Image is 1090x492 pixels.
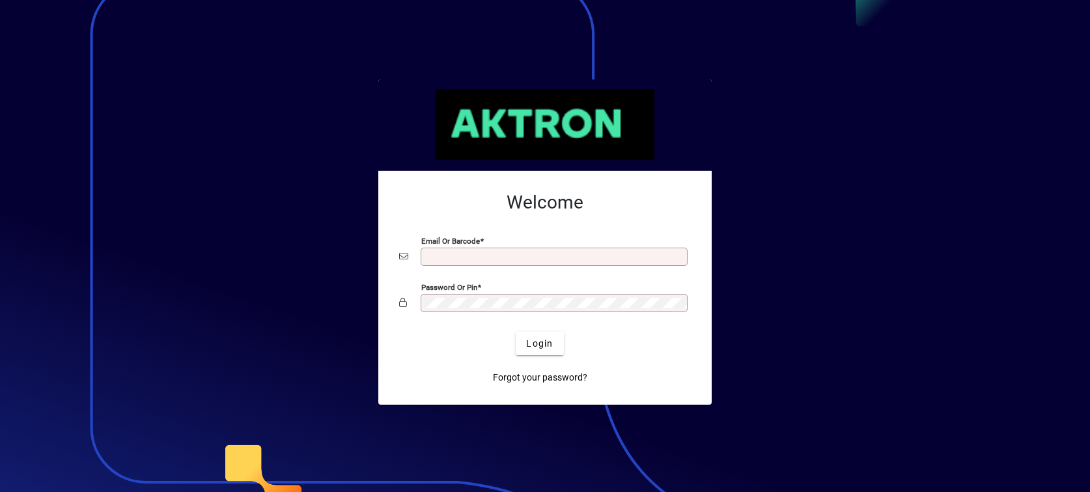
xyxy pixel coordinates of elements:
span: Forgot your password? [493,371,587,384]
mat-label: Email or Barcode [421,237,480,246]
mat-label: Password or Pin [421,283,477,292]
h2: Welcome [399,192,691,214]
span: Login [526,337,553,351]
a: Forgot your password? [488,366,593,389]
button: Login [516,332,563,355]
